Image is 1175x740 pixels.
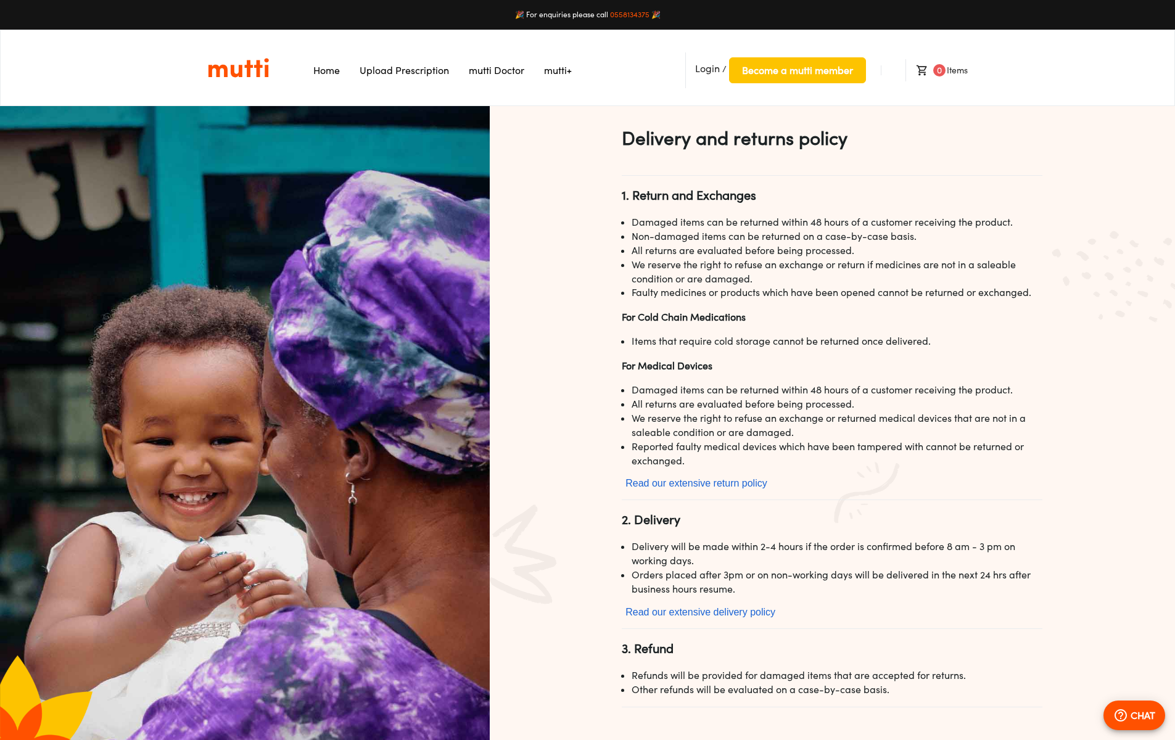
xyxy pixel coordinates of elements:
a: Link on the logo navigates to HomePage [208,57,269,78]
h2: 2. Delivery [622,510,1042,530]
a: Navigates to Prescription Upload Page [360,64,449,76]
li: We reserve the right to refuse an exchange or return if medicines are not in a saleable condition... [632,258,1042,286]
h3: For Medical Devices [622,358,1042,373]
p: CHAT [1131,708,1155,723]
li: Reported faulty medical devices which have been tampered with cannot be returned or exchanged. [632,440,1042,468]
button: Become a mutti member [729,57,866,83]
img: Logo [208,57,269,78]
li: Delivery will be made within 2-4 hours if the order is confirmed before 8 am - 3 pm on working days. [632,540,1042,568]
li: All returns are evaluated before being processed. [632,244,1042,258]
li: Items that require cold storage cannot be returned once delivered. [632,334,1042,348]
li: Other refunds will be evaluated on a case-by-case basis. [632,683,1042,697]
a: Navigates to mutti+ page [544,64,572,76]
a: Navigates to Home Page [313,64,340,76]
button: Read our extensive return policy [622,477,770,490]
li: Damaged items can be returned within 48 hours of a customer receiving the product. [632,215,1042,229]
li: Items [905,59,967,81]
li: Faulty medicines or products which have been opened cannot be returned or exchanged. [632,286,1042,300]
li: All returns are evaluated before being processed. [632,397,1042,411]
h2: 3. Refund [622,639,1042,659]
a: 0558134375 [610,10,649,19]
li: Orders placed after 3pm or on non-working days will be delivered in the next 24 hrs after busines... [632,568,1042,596]
a: Navigates to mutti doctor website [469,64,524,76]
button: CHAT [1103,701,1165,730]
li: We reserve the right to refuse an exchange or returned medical devices that are not in a saleable... [632,411,1042,440]
h2: 1. Return and Exchanges [622,186,1042,205]
li: Damaged items can be returned within 48 hours of a customer receiving the product. [632,383,1042,397]
span: 0 [933,64,946,76]
li: / [685,52,866,88]
li: Non-damaged items can be returned on a case-by-case basis. [632,229,1042,244]
span: Become a mutti member [742,62,853,79]
h1: Delivery and returns policy [622,126,1042,150]
li: Refunds will be provided for damaged items that are accepted for returns. [632,668,1042,683]
button: Read our extensive delivery policy [622,606,779,619]
span: Login [695,62,720,75]
h3: For Cold Chain Medications [622,310,1042,324]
